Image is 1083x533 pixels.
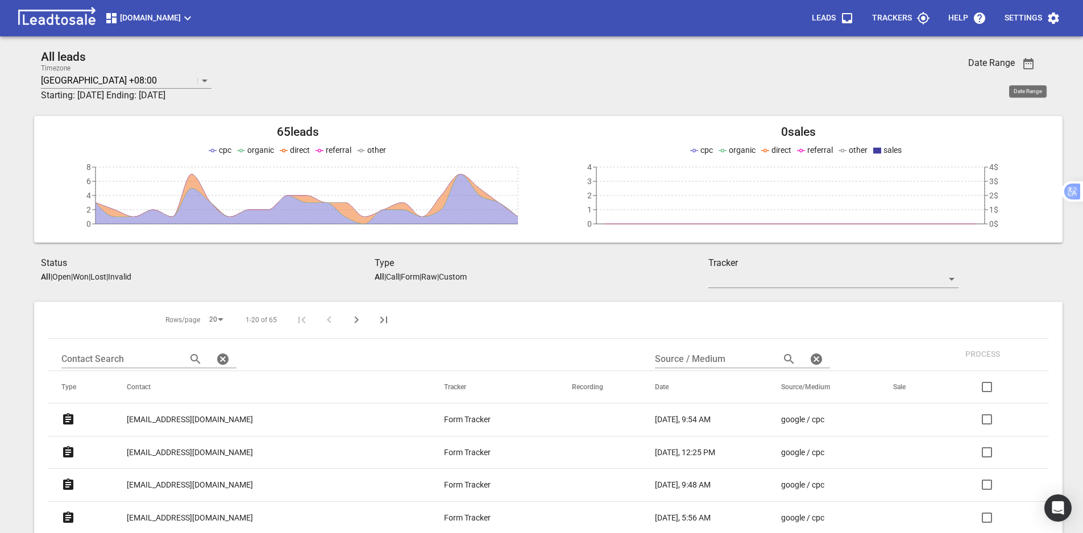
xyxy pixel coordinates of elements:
aside: All [375,272,384,281]
tspan: 4 [587,163,592,172]
span: referral [807,145,833,155]
tspan: 3$ [989,177,998,186]
th: Sale [879,371,942,403]
div: Date Range [1009,85,1047,98]
a: [EMAIL_ADDRESS][DOMAIN_NAME] [127,406,253,434]
aside: All [41,272,51,281]
tspan: 6 [86,177,91,186]
span: | [420,272,421,281]
tspan: 2 [86,205,91,214]
span: [DOMAIN_NAME] [105,11,194,25]
p: Form Tracker [444,447,491,459]
p: Form Tracker [444,512,491,524]
h3: Tracker [708,256,958,270]
a: Form Tracker [444,414,526,426]
span: direct [771,145,791,155]
tspan: 4$ [989,163,998,172]
p: Raw [421,272,437,281]
a: google / cpc [781,479,848,491]
p: Form [401,272,420,281]
span: organic [729,145,756,155]
div: 20 [205,312,227,327]
span: organic [247,145,274,155]
p: [DATE], 5:56 AM [655,512,711,524]
p: Leads [812,13,836,24]
button: Last Page [370,306,397,334]
tspan: 0 [587,219,592,228]
tspan: 2$ [989,191,998,200]
div: Open Intercom Messenger [1044,494,1072,522]
p: google / cpc [781,512,824,524]
label: Timezone [41,65,71,72]
span: 1-20 of 65 [246,315,277,325]
tspan: 4 [86,191,91,200]
span: direct [290,145,310,155]
a: google / cpc [781,414,848,426]
a: [EMAIL_ADDRESS][DOMAIN_NAME] [127,504,253,532]
p: Open [52,272,71,281]
a: Form Tracker [444,447,526,459]
span: | [89,272,90,281]
p: [EMAIL_ADDRESS][DOMAIN_NAME] [127,479,253,491]
p: Call [386,272,399,281]
tspan: 2 [587,191,592,200]
span: referral [326,145,351,155]
p: Form Tracker [444,414,491,426]
th: Recording [558,371,641,403]
tspan: 0 [86,219,91,228]
tspan: 3 [587,177,592,186]
h3: Type [375,256,708,270]
th: Source/Medium [767,371,880,403]
h2: 65 leads [48,125,549,139]
p: [DATE], 9:48 AM [655,479,711,491]
p: Help [948,13,968,24]
p: [DATE], 12:25 PM [655,447,715,459]
span: | [399,272,401,281]
th: Type [48,371,113,403]
button: Next Page [343,306,370,334]
a: [DATE], 9:48 AM [655,479,736,491]
th: Contact [113,371,430,403]
p: google / cpc [781,479,824,491]
th: Tracker [430,371,558,403]
img: logo [14,7,100,30]
p: google / cpc [781,447,824,459]
span: | [71,272,73,281]
p: [DATE], 9:54 AM [655,414,711,426]
a: [EMAIL_ADDRESS][DOMAIN_NAME] [127,471,253,499]
span: | [106,272,108,281]
p: Invalid [108,272,131,281]
h3: Date Range [968,57,1015,68]
p: Form Tracker [444,479,491,491]
p: [EMAIL_ADDRESS][DOMAIN_NAME] [127,414,253,426]
tspan: 8 [86,163,91,172]
p: [EMAIL_ADDRESS][DOMAIN_NAME] [127,447,253,459]
a: [EMAIL_ADDRESS][DOMAIN_NAME] [127,439,253,467]
span: cpc [219,145,231,155]
svg: Form [61,511,75,524]
h3: Starting: [DATE] Ending: [DATE] [41,89,875,102]
button: [DOMAIN_NAME] [100,7,199,30]
p: Lost [90,272,106,281]
span: other [849,145,868,155]
p: Trackers [872,13,912,24]
a: [DATE], 9:54 AM [655,414,736,426]
span: | [384,272,386,281]
h3: Status [41,256,375,270]
h2: All leads [41,50,875,64]
a: google / cpc [781,447,848,459]
span: cpc [700,145,713,155]
tspan: 1$ [989,205,998,214]
span: other [367,145,386,155]
p: google / cpc [781,414,824,426]
p: [EMAIL_ADDRESS][DOMAIN_NAME] [127,512,253,524]
p: Custom [439,272,467,281]
p: Settings [1005,13,1042,24]
p: Won [73,272,89,281]
svg: Form [61,445,75,459]
th: Date [641,371,767,403]
a: [DATE], 12:25 PM [655,447,736,459]
tspan: 1 [587,205,592,214]
span: Rows/page [165,315,200,325]
span: | [437,272,439,281]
